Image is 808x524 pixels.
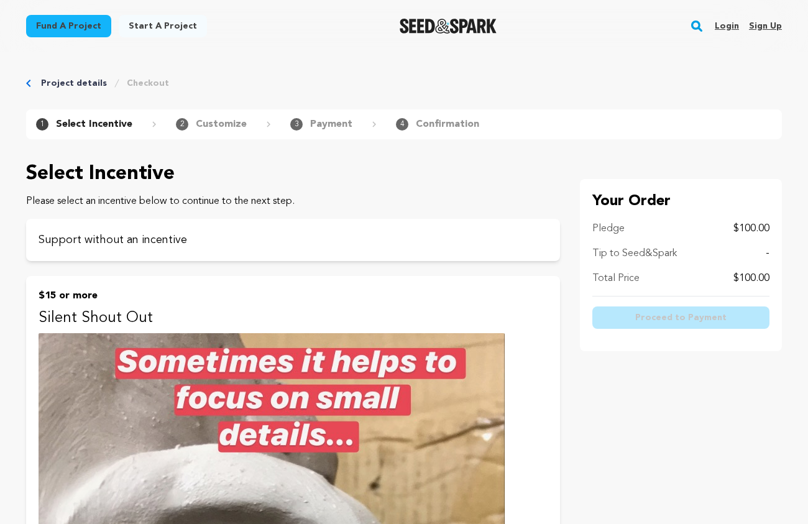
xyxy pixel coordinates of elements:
[56,117,132,132] p: Select Incentive
[176,118,188,131] span: 2
[766,246,769,261] p: -
[635,311,727,324] span: Proceed to Payment
[26,77,782,90] div: Breadcrumb
[119,15,207,37] a: Start a project
[26,194,560,209] p: Please select an incentive below to continue to the next step.
[592,306,769,329] button: Proceed to Payment
[592,271,640,286] p: Total Price
[39,308,548,328] p: Silent Shout Out
[400,19,497,34] img: Seed&Spark Logo Dark Mode
[749,16,782,36] a: Sign up
[41,77,107,90] a: Project details
[715,16,739,36] a: Login
[39,288,548,303] p: $15 or more
[592,246,677,261] p: Tip to Seed&Spark
[592,221,625,236] p: Pledge
[416,117,479,132] p: Confirmation
[733,221,769,236] p: $100.00
[127,77,169,90] a: Checkout
[400,19,497,34] a: Seed&Spark Homepage
[26,15,111,37] a: Fund a project
[196,117,247,132] p: Customize
[310,117,352,132] p: Payment
[290,118,303,131] span: 3
[733,271,769,286] p: $100.00
[39,231,548,249] p: Support without an incentive
[26,159,560,189] p: Select Incentive
[592,191,769,211] p: Your Order
[36,118,48,131] span: 1
[396,118,408,131] span: 4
